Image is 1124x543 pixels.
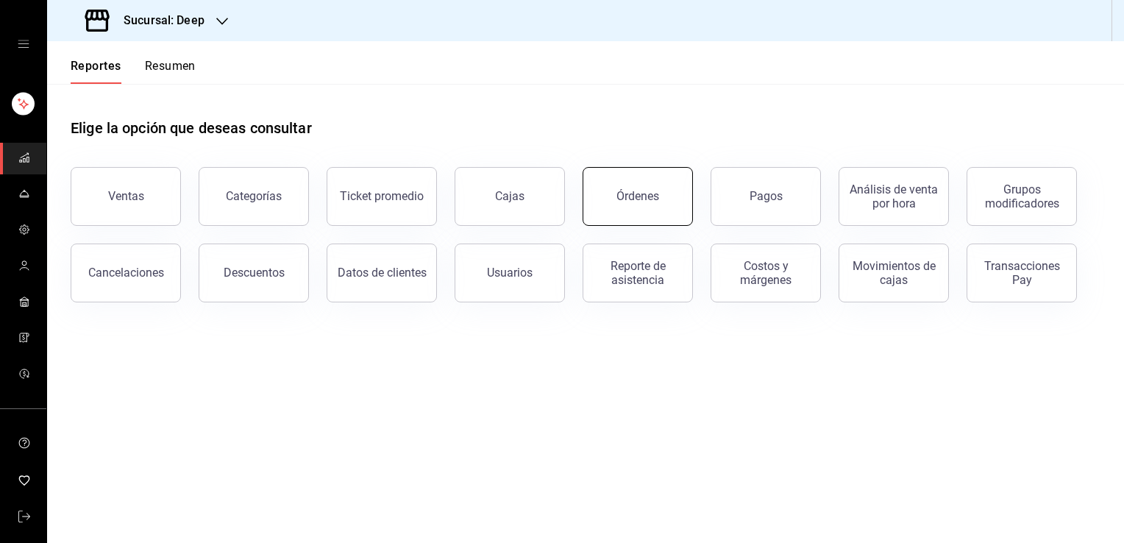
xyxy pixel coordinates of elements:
button: Descuentos [199,244,309,302]
div: Descuentos [224,266,285,280]
button: Cajas [455,167,565,226]
button: Ticket promedio [327,167,437,226]
button: Costos y márgenes [711,244,821,302]
div: Análisis de venta por hora [848,182,939,210]
div: Cancelaciones [88,266,164,280]
div: Ventas [108,189,144,203]
button: Datos de clientes [327,244,437,302]
div: Movimientos de cajas [848,259,939,287]
h3: Sucursal: Deep [112,12,204,29]
button: Categorías [199,167,309,226]
button: Reporte de asistencia [583,244,693,302]
div: Datos de clientes [338,266,427,280]
div: Cajas [495,189,524,203]
button: Pagos [711,167,821,226]
div: Costos y márgenes [720,259,811,287]
button: Usuarios [455,244,565,302]
button: Transacciones Pay [967,244,1077,302]
div: Transacciones Pay [976,259,1067,287]
h1: Elige la opción que deseas consultar [71,117,312,139]
button: Reportes [71,59,121,84]
button: Cancelaciones [71,244,181,302]
button: Movimientos de cajas [839,244,949,302]
button: Órdenes [583,167,693,226]
div: Categorías [226,189,282,203]
div: Ticket promedio [340,189,424,203]
div: Pagos [750,189,783,203]
div: navigation tabs [71,59,196,84]
div: Órdenes [616,189,659,203]
button: Resumen [145,59,196,84]
div: Usuarios [487,266,533,280]
button: open drawer [18,38,29,50]
div: Grupos modificadores [976,182,1067,210]
button: Análisis de venta por hora [839,167,949,226]
button: Grupos modificadores [967,167,1077,226]
button: Ventas [71,167,181,226]
div: Reporte de asistencia [592,259,683,287]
